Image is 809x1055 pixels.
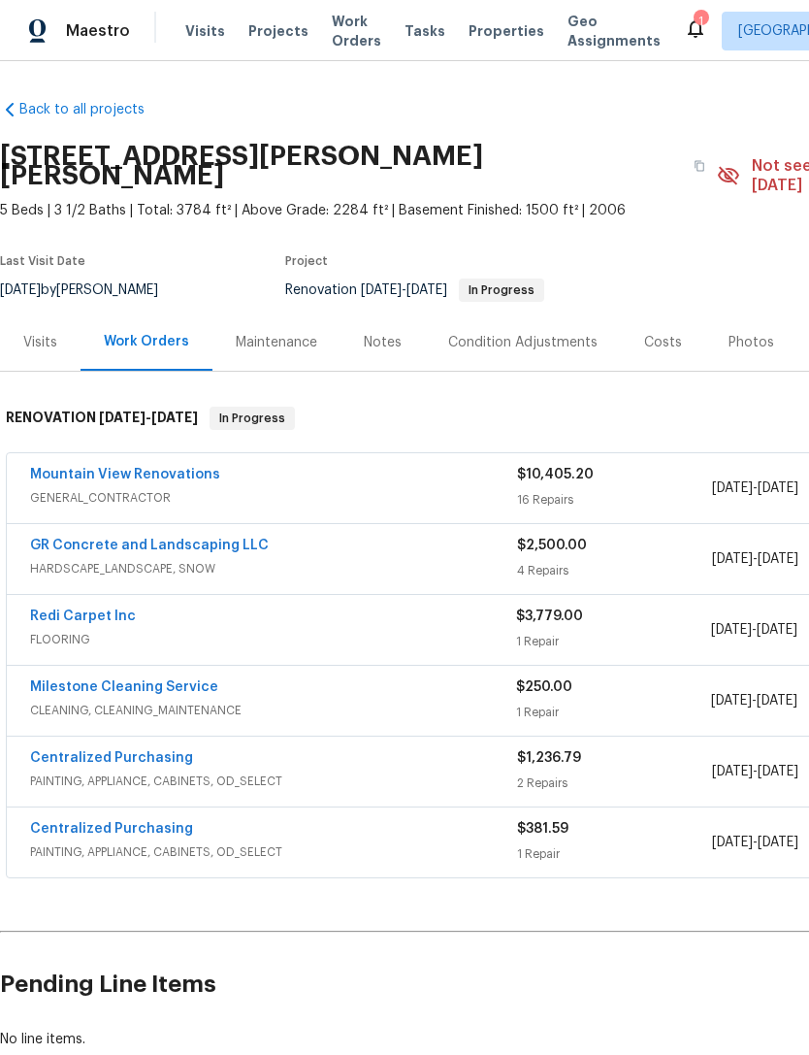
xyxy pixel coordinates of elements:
span: $3,779.00 [516,610,583,623]
span: [DATE] [711,694,752,708]
span: [DATE] [711,623,752,637]
span: - [361,283,447,297]
span: CLEANING, CLEANING_MAINTENANCE [30,701,516,720]
div: 1 Repair [516,703,710,722]
span: - [712,762,798,781]
h6: RENOVATION [6,407,198,430]
span: Projects [248,21,308,41]
div: 2 Repairs [517,774,712,793]
a: Centralized Purchasing [30,822,193,836]
span: [DATE] [757,694,797,708]
span: PAINTING, APPLIANCE, CABINETS, OD_SELECT [30,842,517,862]
span: In Progress [211,409,293,428]
span: Project [285,255,328,267]
span: [DATE] [758,836,798,849]
span: [DATE] [712,552,753,566]
span: Renovation [285,283,544,297]
span: [DATE] [99,411,146,424]
div: 1 Repair [516,632,710,651]
a: Redi Carpet Inc [30,610,136,623]
a: Mountain View Renovations [30,468,220,481]
a: Milestone Cleaning Service [30,680,218,694]
span: $381.59 [517,822,568,836]
div: 4 Repairs [517,561,712,580]
span: - [711,691,797,710]
span: Tasks [404,24,445,38]
span: [DATE] [758,765,798,778]
div: Notes [364,333,402,352]
span: PAINTING, APPLIANCE, CABINETS, OD_SELECT [30,772,517,791]
div: Photos [728,333,774,352]
span: FLOORING [30,630,516,649]
span: - [711,620,797,640]
span: [DATE] [712,836,753,849]
span: HARDSCAPE_LANDSCAPE, SNOW [30,559,517,578]
span: $2,500.00 [517,539,587,552]
span: Properties [469,21,544,41]
div: Costs [644,333,682,352]
span: [DATE] [712,765,753,778]
span: [DATE] [361,283,402,297]
span: - [712,549,798,569]
a: GR Concrete and Landscaping LLC [30,539,269,552]
span: - [712,833,798,852]
a: Centralized Purchasing [30,751,193,765]
span: Work Orders [332,12,381,50]
span: $250.00 [516,680,572,694]
span: Maestro [66,21,130,41]
span: [DATE] [758,481,798,495]
span: [DATE] [712,481,753,495]
div: Maintenance [236,333,317,352]
span: In Progress [461,284,542,296]
span: GENERAL_CONTRACTOR [30,488,517,508]
span: $1,236.79 [517,751,581,765]
span: - [99,411,198,424]
div: Visits [23,333,57,352]
div: 16 Repairs [517,490,712,510]
button: Copy Address [682,148,717,183]
div: Work Orders [104,332,189,351]
span: - [712,478,798,498]
span: Geo Assignments [567,12,661,50]
span: $10,405.20 [517,468,594,481]
span: Visits [185,21,225,41]
div: 1 [694,12,707,31]
div: 1 Repair [517,844,712,864]
div: Condition Adjustments [448,333,598,352]
span: [DATE] [758,552,798,566]
span: [DATE] [151,411,198,424]
span: [DATE] [406,283,447,297]
span: [DATE] [757,623,797,637]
